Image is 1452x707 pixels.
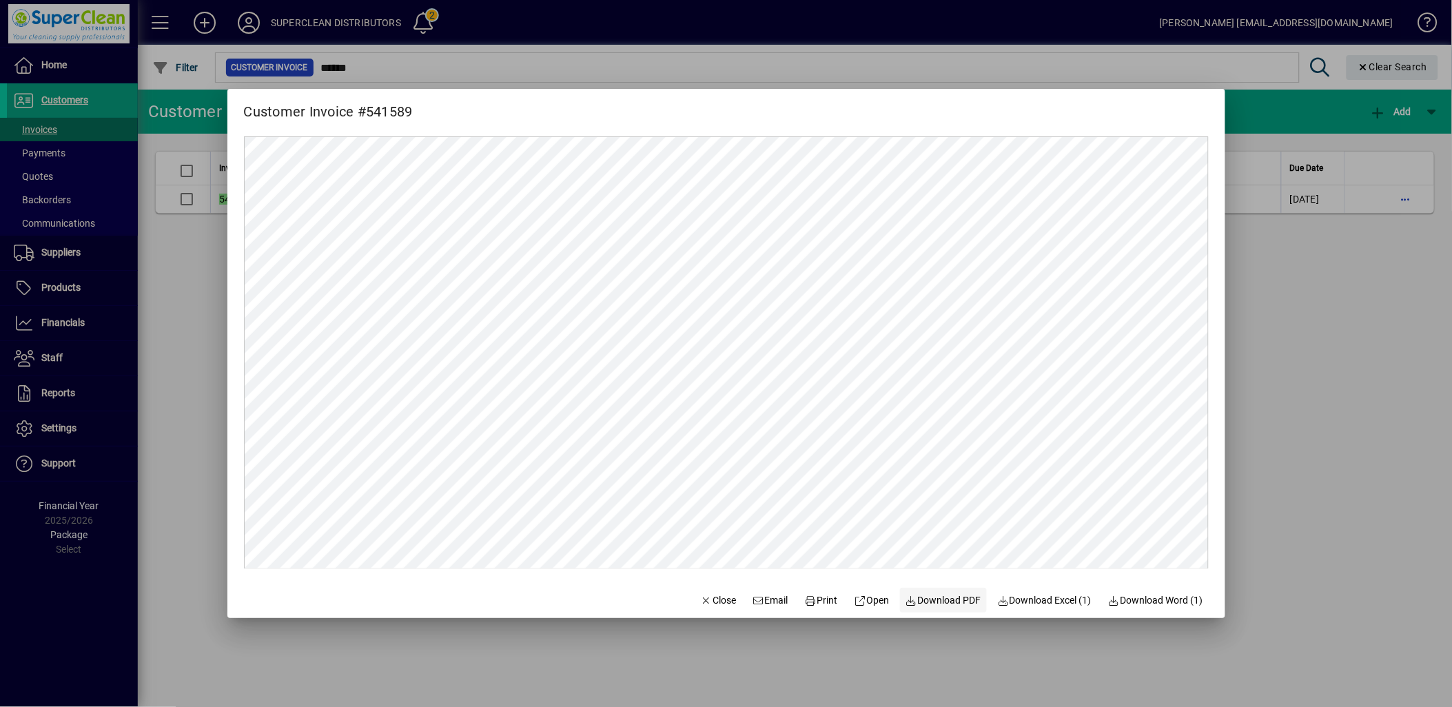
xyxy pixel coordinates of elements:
h2: Customer Invoice #541589 [227,89,429,123]
a: Open [849,588,895,613]
span: Download Excel (1) [998,593,1092,608]
span: Close [701,593,737,608]
span: Email [753,593,788,608]
span: Download Word (1) [1108,593,1203,608]
button: Close [695,588,742,613]
a: Download PDF [900,588,987,613]
span: Print [805,593,838,608]
button: Download Excel (1) [992,588,1098,613]
button: Print [799,588,843,613]
span: Open [855,593,890,608]
span: Download PDF [906,593,981,608]
button: Email [747,588,794,613]
button: Download Word (1) [1103,588,1209,613]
